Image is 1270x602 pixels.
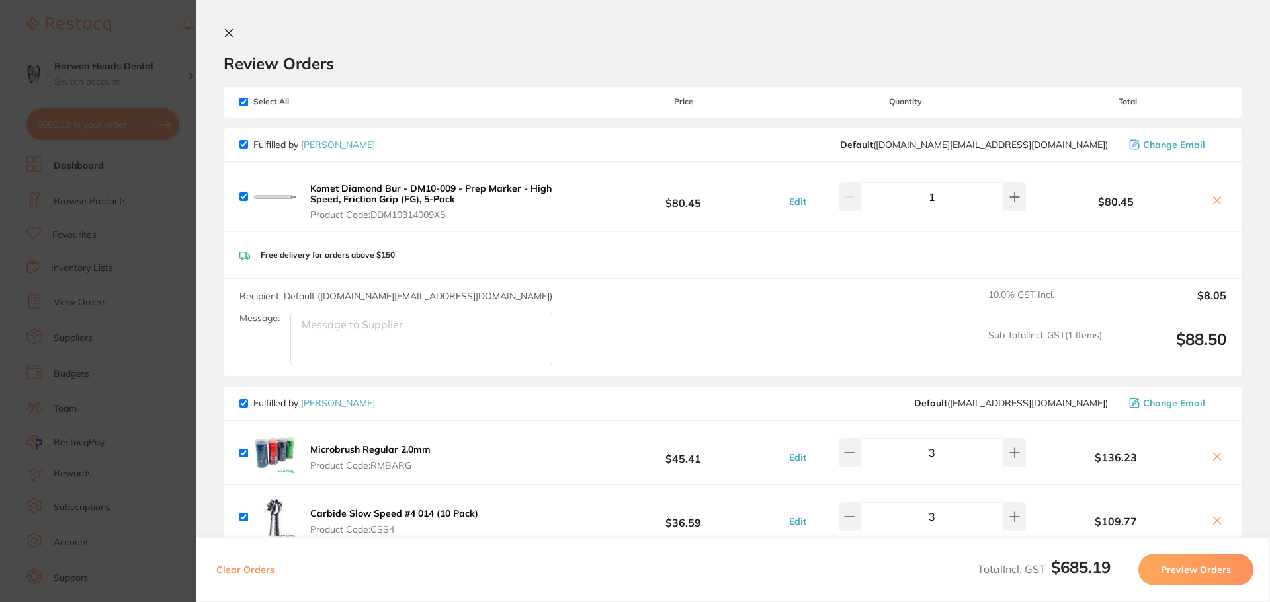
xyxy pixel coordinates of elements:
[310,460,431,470] span: Product Code: RMBARG
[301,139,375,151] a: [PERSON_NAME]
[840,139,1108,150] span: customer.care@henryschein.com.au
[1113,289,1226,319] output: $8.05
[1125,139,1226,151] button: Change Email
[301,397,375,409] a: [PERSON_NAME]
[785,196,810,207] button: Edit
[239,97,372,106] span: Select All
[239,313,280,324] label: Message:
[1029,515,1203,527] b: $109.77
[988,330,1102,366] span: Sub Total Incl. GST ( 1 Items)
[261,250,395,260] p: Free delivery for orders above $150
[310,524,478,535] span: Product Code: CSS4
[212,554,278,585] button: Clear Orders
[783,97,1029,106] span: Quantity
[310,443,431,455] b: Microbrush Regular 2.0mm
[1029,451,1203,463] b: $136.23
[306,182,585,221] button: Komet Diamond Bur - DM10-009 - Prep Marker - High Speed, Friction Grip (FG), 5-Pack Product Code:...
[224,54,1242,73] h2: Review Orders
[1143,139,1205,150] span: Change Email
[253,176,296,218] img: cWNnaXd0NA
[1029,196,1203,207] b: $80.45
[253,496,296,538] img: bGczMnJ4bQ
[1051,557,1111,577] b: $685.19
[585,184,782,209] b: $80.45
[785,515,810,527] button: Edit
[239,290,552,302] span: Recipient: Default ( [DOMAIN_NAME][EMAIL_ADDRESS][DOMAIN_NAME] )
[988,289,1102,319] span: 10.0 % GST Incl.
[310,508,478,519] b: Carbide Slow Speed #4 014 (10 Pack)
[253,432,296,474] img: emRnNWRvdw
[1138,554,1253,585] button: Preview Orders
[253,398,375,408] p: Fulfilled by
[585,505,782,529] b: $36.59
[914,397,947,409] b: Default
[1113,330,1226,366] output: $88.50
[785,451,810,463] button: Edit
[840,139,873,151] b: Default
[306,443,435,471] button: Microbrush Regular 2.0mm Product Code:RMBARG
[1125,397,1226,409] button: Change Email
[1029,97,1226,106] span: Total
[306,508,482,535] button: Carbide Slow Speed #4 014 (10 Pack) Product Code:CSS4
[310,209,581,220] span: Product Code: DDM10314009X5
[585,441,782,465] b: $45.41
[978,562,1111,576] span: Total Incl. GST
[585,97,782,106] span: Price
[914,398,1108,408] span: save@adamdental.com.au
[310,182,552,205] b: Komet Diamond Bur - DM10-009 - Prep Marker - High Speed, Friction Grip (FG), 5-Pack
[253,139,375,150] p: Fulfilled by
[1143,398,1205,408] span: Change Email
